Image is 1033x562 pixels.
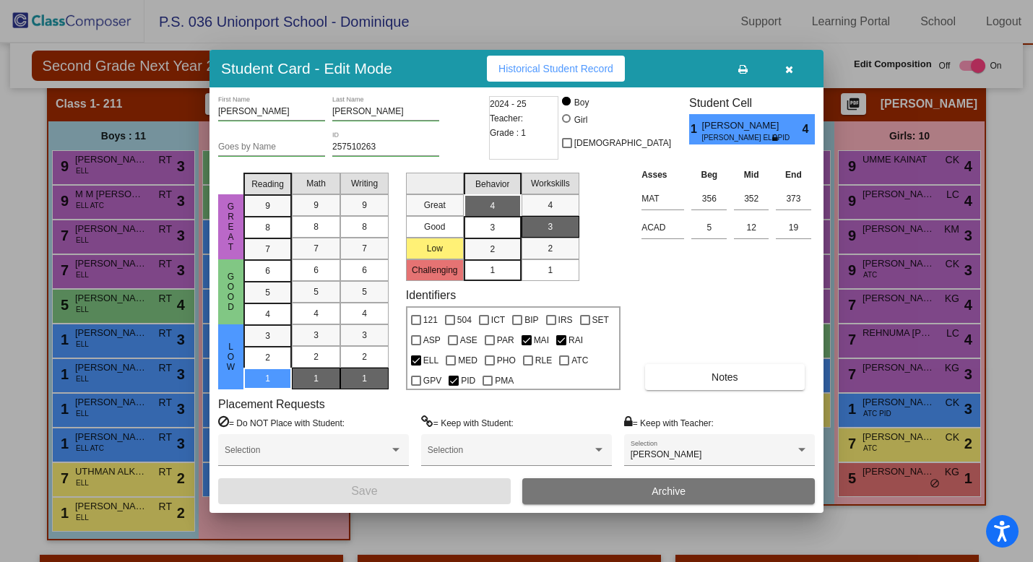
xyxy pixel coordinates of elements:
[265,329,270,342] span: 3
[548,199,553,212] span: 4
[497,332,514,349] span: PAR
[362,199,367,212] span: 9
[548,220,553,233] span: 3
[689,96,815,110] h3: Student Cell
[524,311,538,329] span: BIP
[461,372,475,389] span: PID
[314,199,319,212] span: 9
[490,97,527,111] span: 2024 - 25
[406,288,456,302] label: Identifiers
[490,111,523,126] span: Teacher:
[574,134,671,152] span: [DEMOGRAPHIC_DATA]
[362,329,367,342] span: 3
[490,221,495,234] span: 3
[351,485,377,497] span: Save
[534,332,549,349] span: MAI
[490,199,495,212] span: 4
[225,272,238,312] span: Good
[458,352,477,369] span: MED
[218,397,325,411] label: Placement Requests
[265,372,270,385] span: 1
[225,202,238,252] span: Great
[251,178,284,191] span: Reading
[306,177,326,190] span: Math
[475,178,509,191] span: Behavior
[314,220,319,233] span: 8
[772,167,815,183] th: End
[574,113,588,126] div: Girl
[592,311,609,329] span: SET
[423,352,438,369] span: ELL
[498,63,613,74] span: Historical Student Record
[701,118,782,133] span: [PERSON_NAME]
[803,121,815,138] span: 4
[574,96,589,109] div: Boy
[314,242,319,255] span: 7
[351,177,378,190] span: Writing
[497,352,516,369] span: PHO
[218,415,345,430] label: = Do NOT Place with Student:
[265,351,270,364] span: 2
[314,285,319,298] span: 5
[569,332,583,349] span: RAI
[362,242,367,255] span: 7
[548,242,553,255] span: 2
[423,332,441,349] span: ASP
[265,199,270,212] span: 9
[265,264,270,277] span: 6
[701,132,771,143] span: [PERSON_NAME] ELL PID
[571,352,588,369] span: ATC
[535,352,552,369] span: RLE
[362,220,367,233] span: 8
[641,217,684,238] input: assessment
[265,221,270,234] span: 8
[362,264,367,277] span: 6
[712,371,738,383] span: Notes
[548,264,553,277] span: 1
[460,332,477,349] span: ASE
[490,264,495,277] span: 1
[641,188,684,209] input: assessment
[314,350,319,363] span: 2
[490,126,526,140] span: Grade : 1
[218,478,511,504] button: Save
[631,449,702,459] span: [PERSON_NAME]
[689,121,701,138] span: 1
[495,372,514,389] span: PMA
[221,59,392,77] h3: Student Card - Edit Mode
[265,286,270,299] span: 5
[362,307,367,320] span: 4
[491,311,505,329] span: ICT
[624,415,714,430] label: = Keep with Teacher:
[314,307,319,320] span: 4
[423,311,438,329] span: 121
[688,167,730,183] th: Beg
[638,167,688,183] th: Asses
[730,167,772,183] th: Mid
[314,264,319,277] span: 6
[314,329,319,342] span: 3
[314,372,319,385] span: 1
[457,311,472,329] span: 504
[362,372,367,385] span: 1
[522,478,815,504] button: Archive
[265,308,270,321] span: 4
[558,311,573,329] span: IRS
[225,342,238,372] span: Low
[265,243,270,256] span: 7
[421,415,514,430] label: = Keep with Student:
[362,350,367,363] span: 2
[652,485,686,497] span: Archive
[645,364,804,390] button: Notes
[218,142,325,152] input: goes by name
[487,56,625,82] button: Historical Student Record
[362,285,367,298] span: 5
[332,142,439,152] input: Enter ID
[490,243,495,256] span: 2
[423,372,441,389] span: GPV
[531,177,570,190] span: Workskills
